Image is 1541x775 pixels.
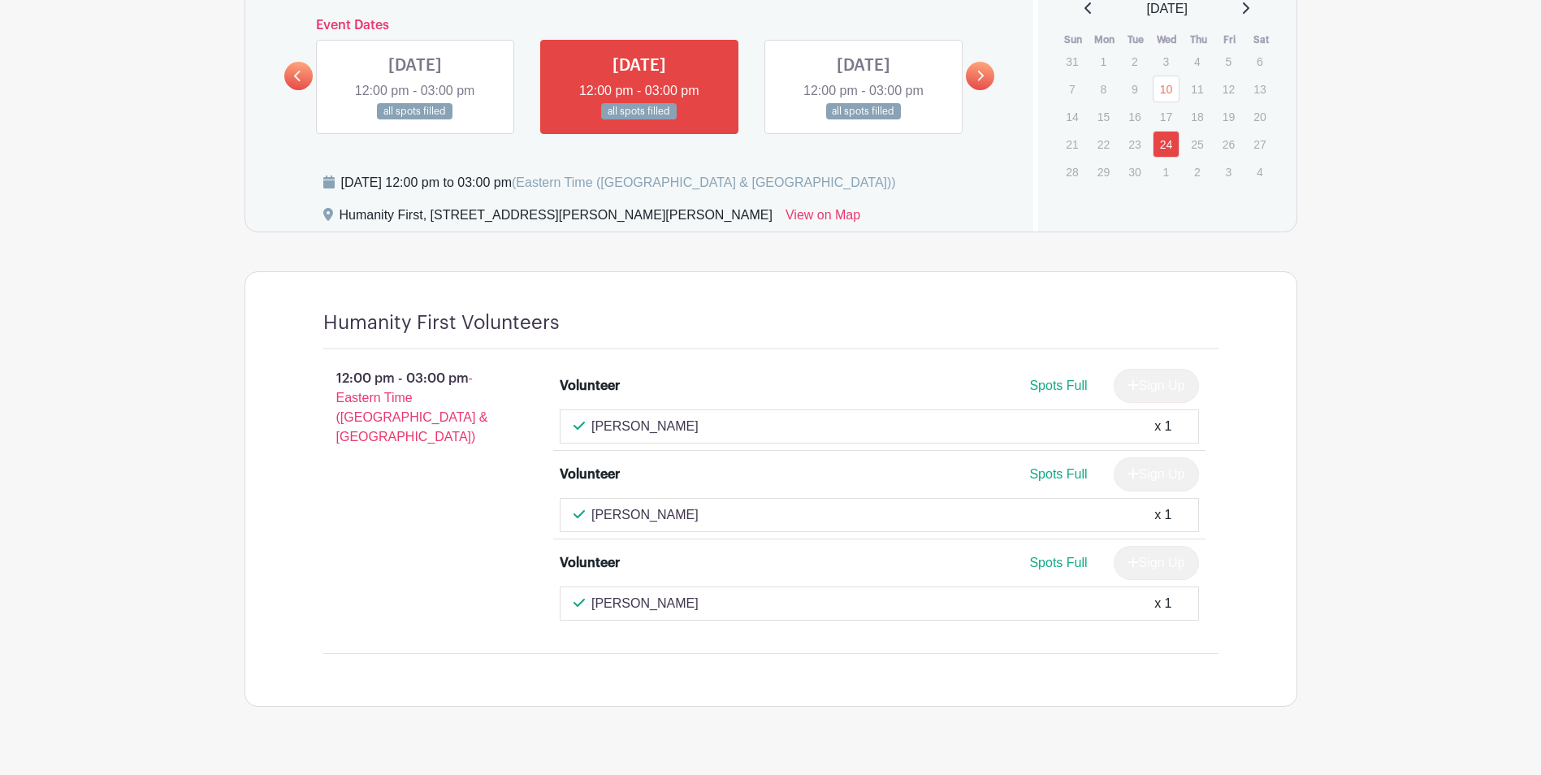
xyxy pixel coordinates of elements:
p: 7 [1058,76,1085,102]
a: 10 [1153,76,1180,102]
p: 3 [1153,49,1180,74]
p: 17 [1153,104,1180,129]
th: Wed [1152,32,1184,48]
a: 24 [1153,131,1180,158]
div: Volunteer [560,553,620,573]
p: [PERSON_NAME] [591,594,699,613]
p: 20 [1246,104,1273,129]
span: Spots Full [1029,556,1087,569]
th: Fri [1214,32,1246,48]
p: 25 [1184,132,1210,157]
p: 26 [1215,132,1242,157]
p: 12 [1215,76,1242,102]
p: 28 [1058,159,1085,184]
p: 23 [1121,132,1148,157]
div: [DATE] 12:00 pm to 03:00 pm [341,173,896,193]
th: Mon [1089,32,1121,48]
div: Humanity First, [STREET_ADDRESS][PERSON_NAME][PERSON_NAME] [340,206,773,232]
p: 18 [1184,104,1210,129]
p: 15 [1090,104,1117,129]
p: 22 [1090,132,1117,157]
span: Spots Full [1029,467,1087,481]
div: x 1 [1154,505,1171,525]
th: Sat [1245,32,1277,48]
p: 27 [1246,132,1273,157]
h4: Humanity First Volunteers [323,311,560,335]
th: Tue [1120,32,1152,48]
th: Sun [1058,32,1089,48]
p: 16 [1121,104,1148,129]
p: 21 [1058,132,1085,157]
p: 14 [1058,104,1085,129]
p: 4 [1246,159,1273,184]
div: x 1 [1154,417,1171,436]
p: 29 [1090,159,1117,184]
p: 13 [1246,76,1273,102]
p: [PERSON_NAME] [591,417,699,436]
p: 30 [1121,159,1148,184]
span: - Eastern Time ([GEOGRAPHIC_DATA] & [GEOGRAPHIC_DATA]) [336,371,488,444]
span: Spots Full [1029,379,1087,392]
p: 11 [1184,76,1210,102]
span: (Eastern Time ([GEOGRAPHIC_DATA] & [GEOGRAPHIC_DATA])) [512,175,896,189]
p: 2 [1184,159,1210,184]
p: 1 [1153,159,1180,184]
div: Volunteer [560,376,620,396]
p: 6 [1246,49,1273,74]
p: 2 [1121,49,1148,74]
a: View on Map [786,206,860,232]
p: 31 [1058,49,1085,74]
p: 5 [1215,49,1242,74]
p: 12:00 pm - 03:00 pm [297,362,535,453]
p: 19 [1215,104,1242,129]
p: 1 [1090,49,1117,74]
p: 4 [1184,49,1210,74]
p: 9 [1121,76,1148,102]
p: 8 [1090,76,1117,102]
div: Volunteer [560,465,620,484]
div: x 1 [1154,594,1171,613]
h6: Event Dates [313,18,967,33]
th: Thu [1183,32,1214,48]
p: [PERSON_NAME] [591,505,699,525]
p: 3 [1215,159,1242,184]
